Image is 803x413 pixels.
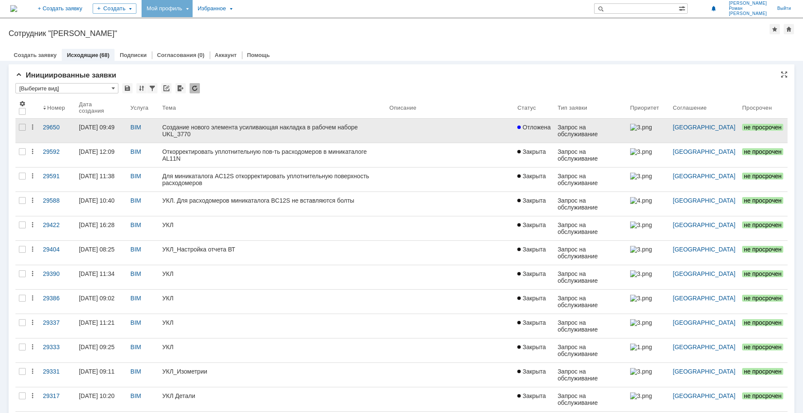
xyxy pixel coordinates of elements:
[558,368,623,382] div: Запрос на обслуживание
[130,124,141,131] a: BIM
[554,97,627,119] th: Тип заявки
[175,83,186,93] div: Экспорт списка
[39,363,75,387] a: 29331
[39,241,75,265] a: 29404
[79,173,115,180] div: [DATE] 11:38
[627,290,670,314] a: 3.png
[630,197,652,204] img: 4.png
[630,148,652,155] img: 3.png
[43,221,72,228] div: 29422
[39,97,75,119] th: Номер
[739,168,788,192] a: не просрочен
[514,387,554,411] a: Закрыта
[739,216,788,240] a: не просрочен
[673,148,736,155] a: [GEOGRAPHIC_DATA]
[43,124,72,131] div: 29650
[190,83,200,93] div: Обновлять список
[29,319,36,326] div: Действия
[558,221,623,235] div: Запрос на обслуживание
[75,387,127,411] a: [DATE] 10:20
[157,52,196,58] a: Согласования
[75,338,127,362] a: [DATE] 09:25
[739,192,788,216] a: не просрочен
[147,83,157,93] div: Фильтрация...
[630,319,652,326] img: 3.png
[162,246,383,253] div: УКЛ_Настройка отчета ВТ
[127,97,159,119] th: Услуга
[75,290,127,314] a: [DATE] 09:02
[517,368,546,375] span: Закрыта
[627,168,670,192] a: 3.png
[162,105,176,111] div: Тема
[627,143,670,167] a: 3.png
[159,192,386,216] a: УКЛ. Для расходомеров миникаталога BC12S не вставляются болты
[742,392,783,399] span: не просрочен
[79,101,117,114] div: Дата создания
[39,314,75,338] a: 29337
[627,192,670,216] a: 4.png
[162,270,383,277] div: УКЛ
[159,168,386,192] a: Для миникаталога AC12S откорректировать уплотнительную поверхность расходомеров
[43,173,72,180] div: 29591
[627,265,670,289] a: 3.png
[29,221,36,228] div: Действия
[159,241,386,265] a: УКЛ_Настройка отчета ВТ
[29,197,36,204] div: Действия
[79,392,115,399] div: [DATE] 10:20
[517,295,546,302] span: Закрыта
[554,363,627,387] a: Запрос на обслуживание
[130,246,141,253] a: BIM
[729,11,767,16] span: [PERSON_NAME]
[162,368,383,375] div: УКЛ_Изометрии
[739,290,788,314] a: не просрочен
[120,52,147,58] a: Подписки
[39,216,75,240] a: 29422
[75,143,127,167] a: [DATE] 12:09
[742,344,783,350] span: не просрочен
[673,246,736,253] a: [GEOGRAPHIC_DATA]
[159,216,386,240] a: УКЛ
[627,387,670,411] a: 3.png
[215,52,237,58] a: Аккаунт
[159,387,386,411] a: УКЛ Детали
[514,168,554,192] a: Закрыта
[517,197,546,204] span: Закрыта
[673,368,736,375] a: [GEOGRAPHIC_DATA]
[517,124,551,131] span: Отложена
[159,97,386,119] th: Тема
[514,192,554,216] a: Закрыта
[247,52,270,58] a: Помощь
[558,148,623,162] div: Запрос на обслуживание
[742,246,783,253] span: не просрочен
[673,197,736,204] a: [GEOGRAPHIC_DATA]
[627,241,670,265] a: 3.png
[159,143,386,167] a: Откорректировать уплотнительную пов-ть расходомеров в миникаталоге AL11N
[554,387,627,411] a: Запрос на обслуживание
[627,216,670,240] a: 3.png
[558,270,623,284] div: Запрос на обслуживание
[79,368,115,375] div: [DATE] 09:11
[630,368,652,375] img: 3.png
[43,344,72,350] div: 29333
[39,168,75,192] a: 29591
[630,392,652,399] img: 3.png
[79,124,115,131] div: [DATE] 09:49
[673,392,736,399] a: [GEOGRAPHIC_DATA]
[554,216,627,240] a: Запрос на обслуживание
[673,270,736,277] a: [GEOGRAPHIC_DATA]
[739,265,788,289] a: не просрочен
[9,29,770,38] div: Сотрудник "[PERSON_NAME]"
[29,368,36,375] div: Действия
[79,148,115,155] div: [DATE] 12:09
[742,197,783,204] span: не просрочен
[29,295,36,302] div: Действия
[130,368,141,375] a: BIM
[43,392,72,399] div: 29317
[742,221,783,228] span: не просрочен
[79,295,115,302] div: [DATE] 09:02
[75,241,127,265] a: [DATE] 08:25
[673,221,736,228] a: [GEOGRAPHIC_DATA]
[43,246,72,253] div: 29404
[39,338,75,362] a: 29333
[130,173,141,180] a: BIM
